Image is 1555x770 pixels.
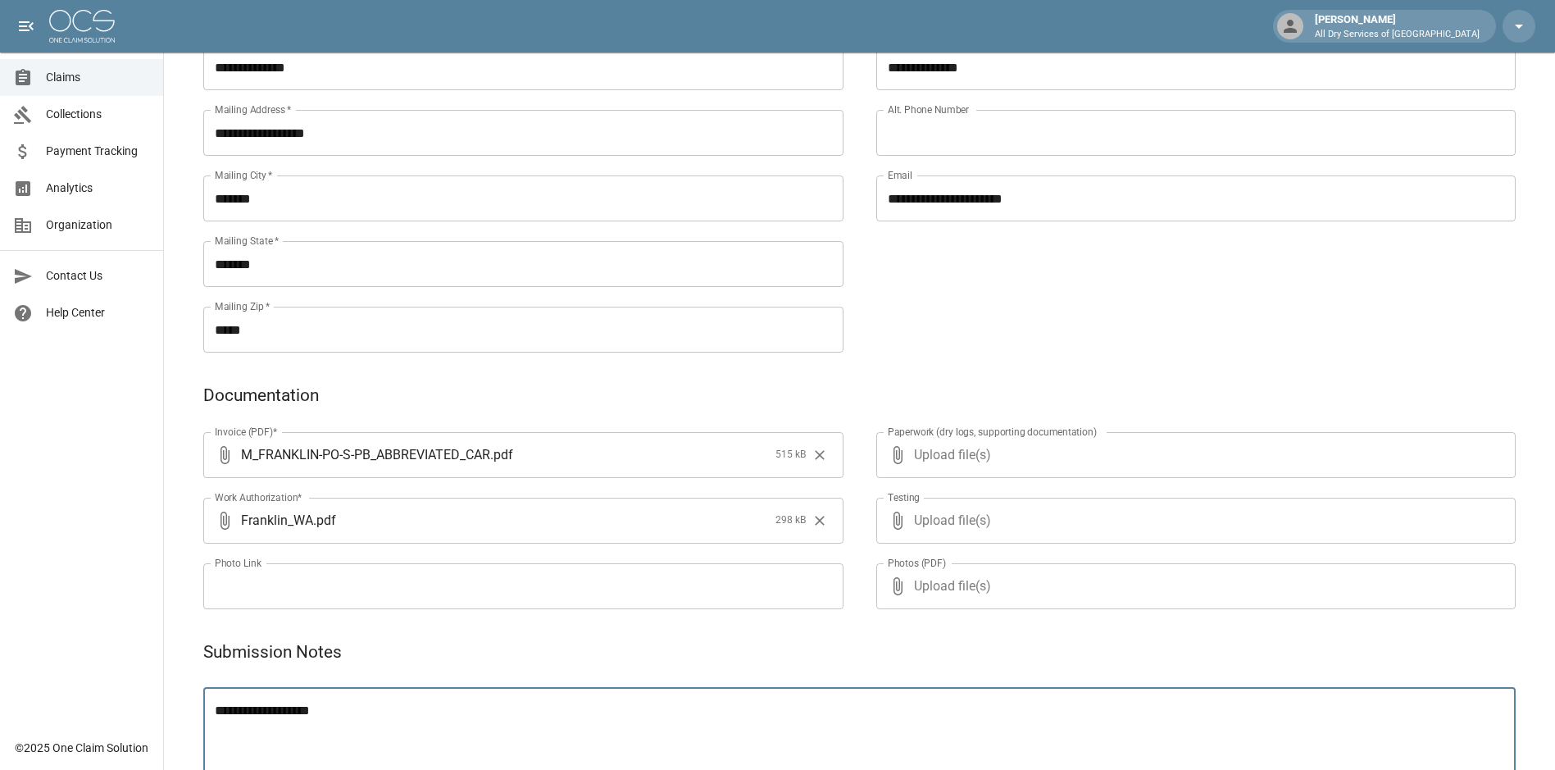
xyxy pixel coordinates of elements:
span: Analytics [46,180,150,197]
span: Franklin_WA [241,511,313,530]
label: Photos (PDF) [888,556,946,570]
div: © 2025 One Claim Solution [15,740,148,756]
span: Upload file(s) [914,432,1472,478]
label: Photo Link [215,556,261,570]
label: Email [888,168,912,182]
label: Testing [888,490,920,504]
span: Upload file(s) [914,498,1472,544]
button: Clear [807,443,832,467]
span: Claims [46,69,150,86]
span: 515 kB [775,447,806,463]
span: Contact Us [46,267,150,285]
button: Clear [807,508,832,533]
span: . pdf [490,445,513,464]
label: Alt. Phone Number [888,103,969,116]
span: Help Center [46,304,150,321]
label: Mailing Zip [215,299,271,313]
span: Upload file(s) [914,563,1472,609]
span: M_FRANKLIN-PO-S-PB_ABBREVIATED_CAR [241,445,490,464]
span: Collections [46,106,150,123]
span: . pdf [313,511,336,530]
img: ocs-logo-white-transparent.png [49,10,115,43]
label: Work Authorization* [215,490,302,504]
span: Payment Tracking [46,143,150,160]
label: Mailing State [215,234,279,248]
label: Mailing Address [215,103,291,116]
label: Mailing City [215,168,273,182]
div: [PERSON_NAME] [1308,11,1486,41]
label: Paperwork (dry logs, supporting documentation) [888,425,1097,439]
label: Invoice (PDF)* [215,425,278,439]
span: Organization [46,216,150,234]
p: All Dry Services of [GEOGRAPHIC_DATA] [1315,28,1480,42]
button: open drawer [10,10,43,43]
span: 298 kB [775,513,806,529]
